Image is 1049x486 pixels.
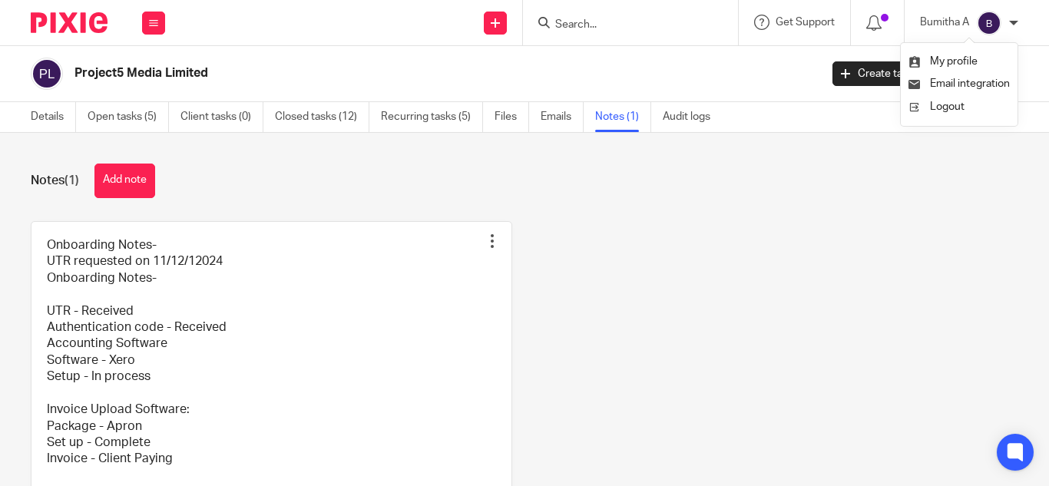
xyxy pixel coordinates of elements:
span: My profile [930,56,978,67]
a: Email integration [908,78,1010,89]
span: (1) [65,174,79,187]
span: Logout [930,101,965,112]
a: Closed tasks (12) [275,102,369,132]
img: svg%3E [977,11,1001,35]
a: Logout [908,96,1010,118]
a: Details [31,102,76,132]
span: Email integration [930,78,1010,89]
img: Pixie [31,12,108,33]
span: Get Support [776,17,835,28]
p: Bumitha A [920,15,969,30]
a: Files [495,102,529,132]
img: svg%3E [31,58,63,90]
input: Search [554,18,692,32]
a: Audit logs [663,102,722,132]
a: Client tasks (0) [180,102,263,132]
a: My profile [908,56,978,67]
h1: Notes [31,173,79,189]
a: Emails [541,102,584,132]
a: Recurring tasks (5) [381,102,483,132]
a: Notes (1) [595,102,651,132]
h2: Project5 Media Limited [74,65,663,81]
button: Add note [94,164,155,198]
a: Open tasks (5) [88,102,169,132]
a: Create task [832,61,922,86]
